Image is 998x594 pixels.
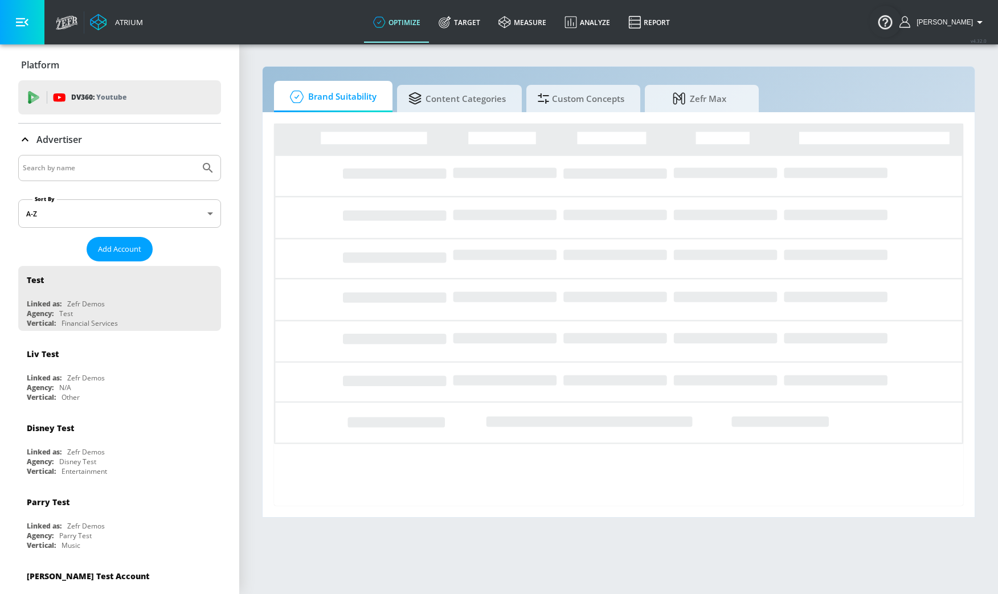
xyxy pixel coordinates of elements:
a: measure [489,2,555,43]
div: [PERSON_NAME] Test Account [27,571,149,581]
span: Custom Concepts [538,85,624,112]
div: Linked as: [27,521,62,531]
div: TestLinked as:Zefr DemosAgency:TestVertical:Financial Services [18,266,221,331]
a: optimize [364,2,430,43]
div: Vertical: [27,540,56,550]
a: Target [430,2,489,43]
p: Platform [21,59,59,71]
p: Youtube [96,91,126,103]
div: Linked as: [27,299,62,309]
div: Parry TestLinked as:Zefr DemosAgency:Parry TestVertical:Music [18,488,221,553]
div: Liv Test [27,349,59,359]
div: Agency: [27,531,54,540]
div: Zefr Demos [67,373,105,383]
div: Vertical: [27,466,56,476]
button: Add Account [87,237,153,261]
div: Agency: [27,309,54,318]
div: Disney Test [27,423,74,433]
div: Test [27,275,44,285]
div: Linked as: [27,373,62,383]
div: Parry Test [27,497,69,507]
div: Atrium [111,17,143,27]
div: Financial Services [62,318,118,328]
div: Advertiser [18,124,221,155]
span: Content Categories [408,85,506,112]
div: Test [59,309,73,318]
div: Agency: [27,383,54,392]
div: Vertical: [27,318,56,328]
div: Vertical: [27,392,56,402]
div: Disney TestLinked as:Zefr DemosAgency:Disney TestVertical:Entertainment [18,414,221,479]
div: Liv TestLinked as:Zefr DemosAgency:N/AVertical:Other [18,340,221,405]
div: Other [62,392,80,402]
div: Linked as: [27,447,62,457]
span: login as: michael.villalobos@zefr.com [912,18,973,26]
span: Brand Suitability [285,83,377,110]
div: N/A [59,383,71,392]
div: Entertainment [62,466,107,476]
div: Platform [18,49,221,81]
p: Advertiser [36,133,82,146]
div: Agency: [27,457,54,466]
div: Disney Test [59,457,96,466]
button: [PERSON_NAME] [899,15,987,29]
a: Analyze [555,2,619,43]
span: v 4.32.0 [971,38,987,44]
div: Zefr Demos [67,299,105,309]
button: Open Resource Center [869,6,901,38]
div: Zefr Demos [67,447,105,457]
span: Add Account [98,243,141,256]
input: Search by name [23,161,195,175]
a: Atrium [90,14,143,31]
div: Parry Test [59,531,92,540]
label: Sort By [32,195,57,203]
div: Music [62,540,80,550]
div: Zefr Demos [67,521,105,531]
div: A-Z [18,199,221,228]
p: DV360: [71,91,126,104]
div: DV360: Youtube [18,80,221,114]
a: Report [619,2,679,43]
span: Zefr Max [656,85,743,112]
